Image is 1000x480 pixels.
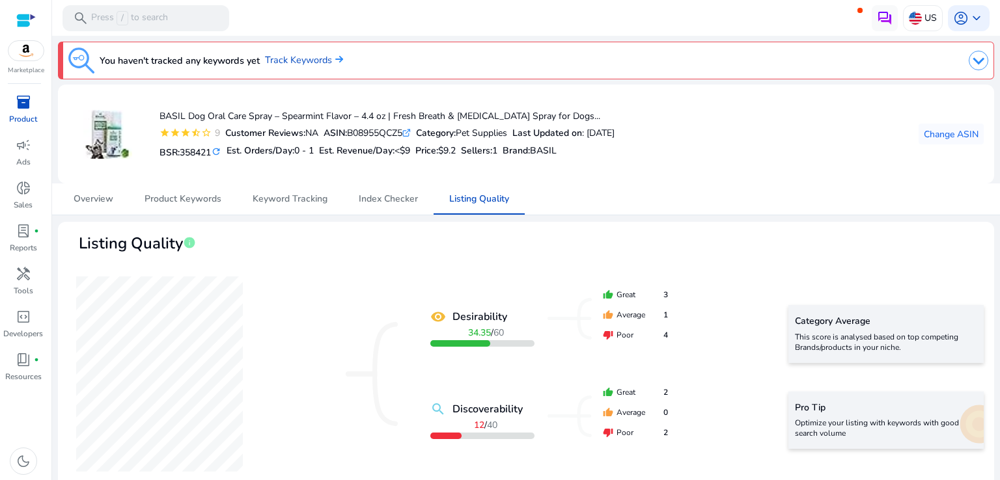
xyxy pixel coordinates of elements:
span: BASIL [530,144,557,157]
h5: Est. Orders/Day: [227,146,314,157]
div: Great [603,289,668,300]
span: 2 [663,386,668,398]
p: Reports [10,242,37,254]
h5: : [503,146,557,157]
p: Marketplace [8,66,44,75]
span: 4 [663,329,668,341]
div: Poor [603,427,668,438]
p: Sales [14,199,33,211]
b: 12 [474,419,484,431]
span: keyboard_arrow_down [969,10,984,26]
h5: Pro Tip [795,403,977,414]
p: Press to search [91,11,168,25]
div: Average [603,309,668,321]
mat-icon: star [180,127,191,138]
span: Overview [74,194,113,204]
b: 34.35 [468,327,491,339]
mat-icon: star [160,127,170,138]
span: Keyword Tracking [253,194,327,204]
img: keyword-tracking.svg [68,47,94,73]
span: 0 [663,407,668,418]
h5: Category Average [795,316,977,327]
span: Listing Quality [79,232,183,255]
div: : [DATE] [512,126,615,140]
span: campaign [16,137,31,153]
b: Desirability [452,309,507,325]
h4: BASIL Dog Oral Care Spray – Spearmint Flavor – 4.4 oz | Fresh Breath & [MEDICAL_DATA] Spray for D... [160,111,615,122]
span: Change ASIN [924,127,979,141]
span: fiber_manual_record [34,228,39,233]
a: Track Keywords [265,53,343,68]
span: dark_mode [16,453,31,469]
b: Last Updated on [512,127,582,139]
span: lab_profile [16,223,31,239]
h5: Est. Revenue/Day: [319,146,410,157]
mat-icon: remove_red_eye [430,309,446,325]
span: account_circle [953,10,969,26]
img: 419BRX3o5YL._AC_US40_.jpg [83,110,132,159]
span: book_4 [16,352,31,367]
span: $9.2 [438,144,456,157]
span: 3 [663,289,668,300]
span: 358421 [180,146,211,159]
span: 2 [663,427,668,438]
p: Product [9,113,37,125]
mat-icon: thumb_up [603,407,613,418]
span: <$9 [395,144,410,157]
mat-icon: star [170,127,180,138]
mat-icon: refresh [211,146,221,158]
div: 9 [212,126,220,140]
mat-icon: thumb_down [603,427,613,438]
h3: You haven't tracked any keywords yet [100,53,260,68]
div: Average [603,407,668,418]
img: dropdown-arrow.svg [969,51,988,70]
div: NA [225,126,318,140]
img: amazon.svg [8,41,44,60]
button: Change ASIN [919,124,984,144]
span: 1 [663,309,668,321]
span: donut_small [16,180,31,196]
b: ASIN: [324,127,347,139]
span: 1 [492,144,497,157]
h5: BSR: [160,144,221,159]
mat-icon: thumb_up [603,310,613,320]
div: Pet Supplies [416,126,507,140]
div: Poor [603,329,668,341]
span: code_blocks [16,309,31,325]
span: / [117,11,128,25]
h5: Price: [415,146,456,157]
span: / [474,419,497,431]
span: handyman [16,266,31,282]
span: Index Checker [359,194,418,204]
b: Category: [416,127,456,139]
span: Listing Quality [449,194,509,204]
mat-icon: star_half [191,127,201,138]
img: arrow-right.svg [332,55,343,63]
span: / [468,327,504,339]
span: Brand [503,144,528,157]
span: 0 - 1 [294,144,314,157]
p: Resources [5,371,42,382]
div: B08955QCZ5 [324,126,411,140]
span: Product Keywords [145,194,221,204]
mat-icon: thumb_up [603,289,613,300]
span: fiber_manual_record [34,357,39,362]
span: info [183,236,196,249]
mat-icon: thumb_up [603,387,613,397]
span: 40 [487,419,497,431]
img: us.svg [909,12,922,25]
mat-icon: search [430,401,446,417]
p: Optimize your listing with keywords with good search volume [795,418,977,438]
p: Ads [16,156,31,168]
span: search [73,10,89,26]
mat-icon: star_border [201,127,212,138]
h5: Sellers: [461,146,497,157]
div: Great [603,386,668,398]
span: inventory_2 [16,94,31,110]
p: Tools [14,285,33,297]
b: Customer Reviews: [225,127,305,139]
p: Developers [3,328,43,340]
p: US [924,7,937,29]
b: Discoverability [452,401,523,417]
span: 60 [493,327,504,339]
